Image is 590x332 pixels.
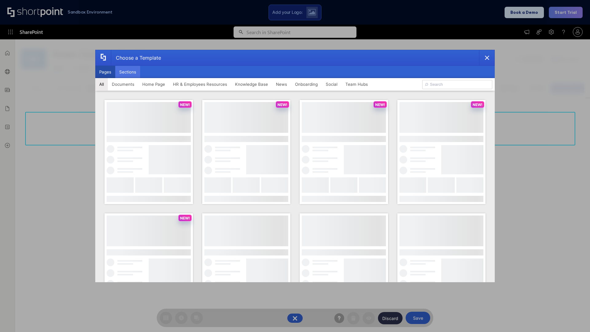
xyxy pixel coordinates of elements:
[422,80,492,89] input: Search
[291,78,322,90] button: Onboarding
[108,78,138,90] button: Documents
[272,78,291,90] button: News
[111,50,161,65] div: Choose a Template
[231,78,272,90] button: Knowledge Base
[559,302,590,332] iframe: Chat Widget
[180,102,190,107] p: NEW!
[322,78,341,90] button: Social
[138,78,169,90] button: Home Page
[180,216,190,220] p: NEW!
[95,50,495,282] div: template selector
[115,66,140,78] button: Sections
[277,102,287,107] p: NEW!
[375,102,385,107] p: NEW!
[95,66,115,78] button: Pages
[341,78,372,90] button: Team Hubs
[169,78,231,90] button: HR & Employees Resources
[95,78,108,90] button: All
[473,102,482,107] p: NEW!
